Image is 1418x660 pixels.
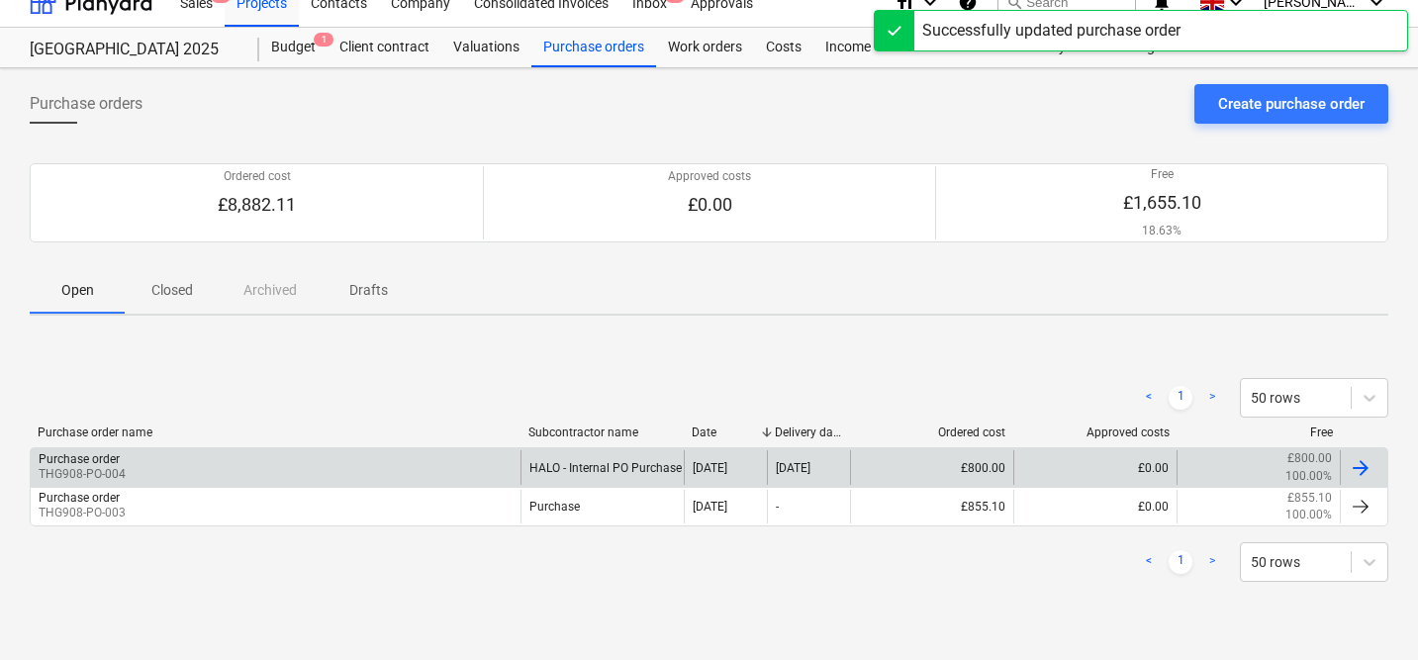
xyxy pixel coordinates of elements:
[39,466,126,483] p: THG908-PO-004
[1287,450,1332,467] p: £800.00
[39,505,126,521] p: THG908-PO-003
[858,425,1005,439] div: Ordered cost
[1185,425,1333,439] div: Free
[1123,223,1201,239] p: 18.63%
[441,28,531,67] a: Valuations
[693,500,727,514] div: [DATE]
[528,425,676,439] div: Subcontractor name
[531,28,656,67] a: Purchase orders
[775,425,842,439] div: Delivery date
[1169,386,1192,410] a: Page 1 is your current page
[1013,490,1177,523] div: £0.00
[259,28,328,67] div: Budget
[218,193,296,217] p: £8,882.11
[1285,507,1332,523] p: 100.00%
[520,450,684,484] div: HALO - Internal PO Purchase
[1218,91,1365,117] div: Create purchase order
[218,168,296,185] p: Ordered cost
[148,280,196,301] p: Closed
[1021,425,1169,439] div: Approved costs
[328,28,441,67] a: Client contract
[39,491,120,505] div: Purchase order
[668,193,751,217] p: £0.00
[692,425,759,439] div: Date
[754,28,813,67] a: Costs
[776,461,810,475] div: [DATE]
[656,28,754,67] a: Work orders
[1123,166,1201,183] p: Free
[1137,386,1161,410] a: Previous page
[38,425,513,439] div: Purchase order name
[259,28,328,67] a: Budget1
[53,280,101,301] p: Open
[1200,386,1224,410] a: Next page
[30,92,142,116] span: Purchase orders
[520,490,684,523] div: Purchase
[776,500,779,514] div: -
[1169,550,1192,574] a: Page 1 is your current page
[1287,490,1332,507] p: £855.10
[30,40,236,60] div: [GEOGRAPHIC_DATA] 2025
[314,33,333,47] span: 1
[344,280,392,301] p: Drafts
[1285,468,1332,485] p: 100.00%
[1319,565,1418,660] iframe: Chat Widget
[922,19,1181,43] div: Successfully updated purchase order
[1194,84,1388,124] button: Create purchase order
[813,28,883,67] a: Income
[39,452,120,466] div: Purchase order
[850,490,1013,523] div: £855.10
[850,450,1013,484] div: £800.00
[1123,191,1201,215] p: £1,655.10
[693,461,727,475] div: [DATE]
[1200,550,1224,574] a: Next page
[1137,550,1161,574] a: Previous page
[668,168,751,185] p: Approved costs
[1013,450,1177,484] div: £0.00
